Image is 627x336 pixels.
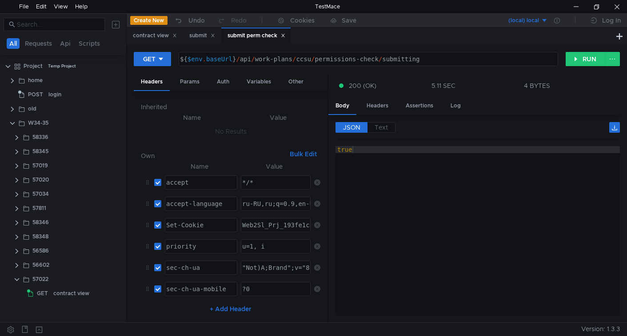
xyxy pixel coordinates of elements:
div: 56602 [32,258,49,272]
th: Name [148,112,236,123]
div: Save [342,17,356,24]
div: 57034 [32,187,49,201]
div: Redo [231,15,247,26]
div: 58348 [32,230,48,243]
div: 4 BYTES [524,82,550,90]
th: Name [161,161,237,172]
div: 56586 [32,244,49,257]
div: Variables [240,74,278,90]
div: Undo [188,15,205,26]
div: Params [173,74,207,90]
div: contract view [133,31,177,40]
div: 57811 [32,202,46,215]
button: RUN [566,52,605,66]
div: login [48,88,61,101]
button: GET [134,52,171,66]
button: Api [57,38,73,49]
div: (local) local [508,16,539,25]
div: 58336 [32,130,48,144]
div: Temp Project [48,59,76,73]
button: Create New [130,16,168,25]
div: Headers [359,98,395,114]
th: Value [236,112,320,123]
span: 200 (OK) [349,81,376,91]
th: Value [237,161,311,172]
input: Search... [17,20,100,29]
div: home [28,74,43,87]
button: Scripts [76,38,103,49]
span: GET [37,287,48,300]
div: Cookies [290,15,315,26]
span: Version: 1.3.3 [581,323,620,336]
button: Undo [168,14,211,27]
div: Headers [134,74,170,91]
span: JSON [343,123,360,131]
div: 5.11 SEC [431,82,455,90]
div: Assertions [399,98,440,114]
button: Requests [22,38,55,49]
div: contract view [53,287,89,300]
div: submit perm check [228,31,285,40]
button: + Add Header [206,304,255,314]
button: Redo [211,14,253,27]
div: W34-35 [28,116,48,130]
div: Auth [210,74,236,90]
span: Text [375,123,388,131]
div: Log [443,98,468,114]
div: submit [189,31,215,40]
div: Body [328,98,356,115]
button: All [7,38,20,49]
div: Project [24,59,43,73]
div: 57022 [32,273,48,286]
h6: Inherited [141,102,320,112]
div: Other [281,74,311,90]
nz-embed-empty: No Results [215,127,247,135]
button: (local) local [486,13,548,28]
div: 57019 [32,159,48,172]
span: POST [28,88,43,101]
button: Bulk Edit [286,149,320,159]
div: 57020 [32,173,49,186]
h6: Own [141,150,286,161]
div: old [28,102,36,115]
div: Log In [602,15,621,26]
div: GET [143,54,156,64]
div: 58345 [32,145,48,158]
div: 58346 [32,216,49,229]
